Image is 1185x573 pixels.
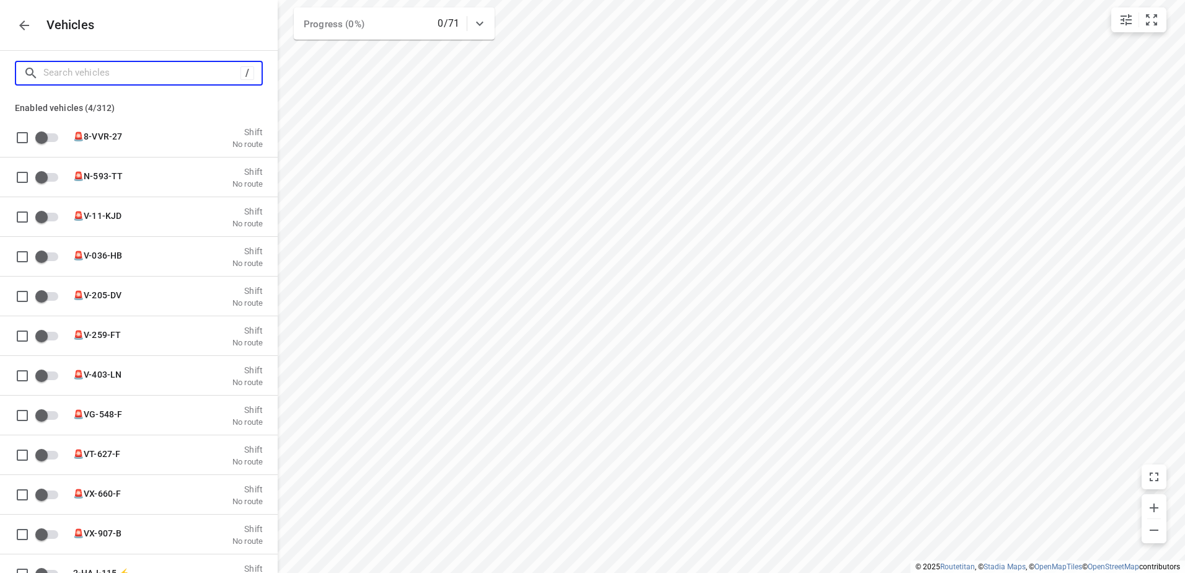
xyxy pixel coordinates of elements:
p: Shift [232,484,263,494]
li: © 2025 , © , © © contributors [915,562,1180,571]
button: Map settings [1114,7,1139,32]
p: Shift [232,365,263,375]
p: 0/71 [438,16,459,31]
p: Vehicles [37,18,95,32]
input: Search vehicles [43,63,240,82]
span: Enable [35,284,66,308]
p: No route [232,337,263,347]
p: Shift [232,246,263,255]
p: Shift [232,563,263,573]
span: Enable [35,165,66,189]
span: Progress (0%) [304,19,364,30]
p: No route [232,139,263,149]
span: 🚨N-593-TT [73,171,123,180]
span: Enable [35,244,66,268]
span: 🚨8-VVR-27 [73,131,122,141]
span: Enable [35,482,66,506]
span: 🚨V-259-FT [73,329,121,339]
a: OpenMapTiles [1034,562,1082,571]
p: No route [232,496,263,506]
p: No route [232,536,263,546]
span: Enable [35,363,66,387]
span: 🚨V-036-HB [73,250,122,260]
a: Stadia Maps [984,562,1026,571]
span: 🚨VT-627-F [73,448,120,458]
span: 🚨VX-907-B [73,528,121,538]
span: Enable [35,443,66,466]
p: No route [232,218,263,228]
p: No route [232,377,263,387]
span: Enable [35,125,66,149]
span: Enable [35,522,66,546]
p: Shift [232,325,263,335]
p: Shift [232,166,263,176]
span: 🚨V-403-LN [73,369,121,379]
p: No route [232,417,263,427]
p: Shift [232,444,263,454]
p: Shift [232,404,263,414]
a: Routetitan [940,562,975,571]
span: Enable [35,403,66,427]
button: Fit zoom [1139,7,1164,32]
p: No route [232,179,263,189]
span: 🚨V-205-DV [73,290,121,300]
span: Enable [35,324,66,347]
span: 🚨V-11-KJD [73,210,121,220]
p: No route [232,298,263,308]
p: No route [232,456,263,466]
span: Enable [35,205,66,228]
a: OpenStreetMap [1088,562,1139,571]
p: Shift [232,523,263,533]
div: Progress (0%)0/71 [294,7,495,40]
p: No route [232,258,263,268]
div: small contained button group [1111,7,1166,32]
p: Shift [232,285,263,295]
p: Shift [232,127,263,136]
span: 🚨VG-548-F [73,409,122,419]
p: Shift [232,206,263,216]
span: 🚨VX-660-F [73,488,121,498]
div: / [240,66,254,80]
